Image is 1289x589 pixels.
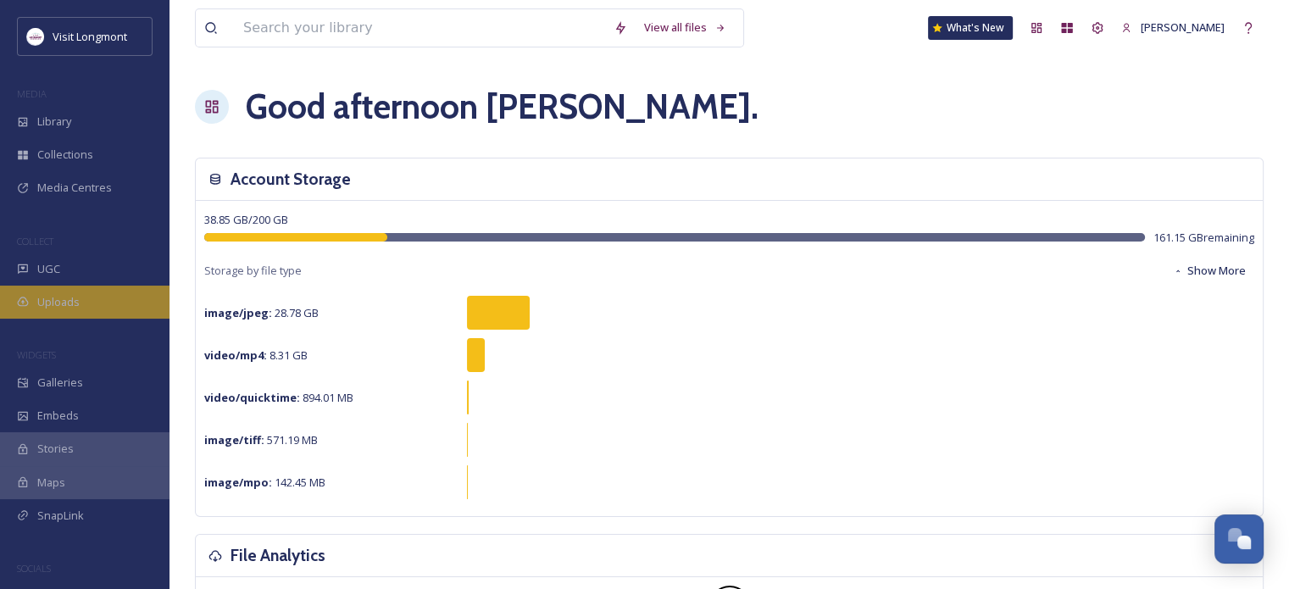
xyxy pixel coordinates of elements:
[204,305,319,320] span: 28.78 GB
[1214,514,1264,564] button: Open Chat
[17,87,47,100] span: MEDIA
[235,9,605,47] input: Search your library
[204,475,272,490] strong: image/mpo :
[231,543,325,568] h3: File Analytics
[27,28,44,45] img: longmont.jpg
[231,167,351,192] h3: Account Storage
[17,562,51,575] span: SOCIALS
[37,375,83,391] span: Galleries
[37,294,80,310] span: Uploads
[204,212,288,227] span: 38.85 GB / 200 GB
[37,441,74,457] span: Stories
[1153,230,1254,246] span: 161.15 GB remaining
[928,16,1013,40] a: What's New
[37,114,71,130] span: Library
[204,347,308,363] span: 8.31 GB
[53,29,127,44] span: Visit Longmont
[204,390,300,405] strong: video/quicktime :
[37,147,93,163] span: Collections
[37,508,84,524] span: SnapLink
[204,347,267,363] strong: video/mp4 :
[37,261,60,277] span: UGC
[1141,19,1225,35] span: [PERSON_NAME]
[204,390,353,405] span: 894.01 MB
[1113,11,1233,44] a: [PERSON_NAME]
[246,81,758,132] h1: Good afternoon [PERSON_NAME] .
[17,235,53,247] span: COLLECT
[37,475,65,491] span: Maps
[636,11,735,44] a: View all files
[1164,254,1254,287] button: Show More
[204,305,272,320] strong: image/jpeg :
[204,432,318,447] span: 571.19 MB
[204,432,264,447] strong: image/tiff :
[17,348,56,361] span: WIDGETS
[37,180,112,196] span: Media Centres
[204,263,302,279] span: Storage by file type
[204,475,325,490] span: 142.45 MB
[37,408,79,424] span: Embeds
